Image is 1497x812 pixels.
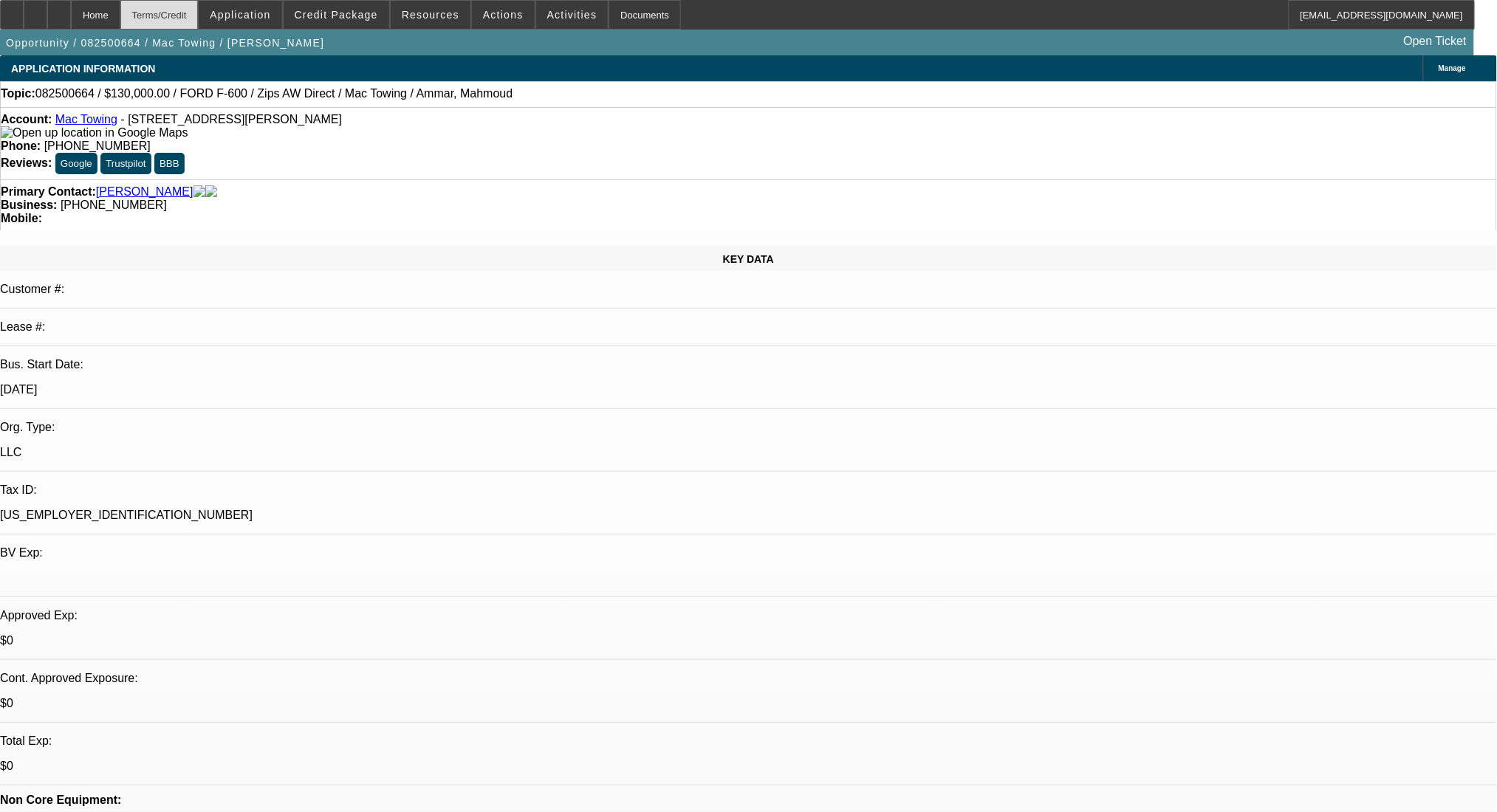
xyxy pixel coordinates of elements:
[61,199,167,211] span: [PHONE_NUMBER]
[199,1,281,29] button: Application
[1439,64,1466,72] span: Manage
[1,199,57,211] strong: Business:
[1,113,52,125] strong: Account:
[723,253,774,265] span: KEY DATA
[6,37,324,49] span: Opportunity / 082500664 / Mac Towing / [PERSON_NAME]
[205,185,217,199] img: linkedin-icon.png
[483,9,524,21] span: Actions
[1,126,188,139] a: View Google Maps
[1,87,35,100] strong: Topic:
[1398,29,1473,54] a: Open Ticket
[44,140,151,152] span: [PHONE_NUMBER]
[154,153,185,174] button: BBB
[55,113,117,125] a: Mac Towing
[391,1,470,29] button: Resources
[193,185,205,199] img: facebook-icon.png
[35,87,513,100] span: 082500664 / $130,000.00 / FORD F-600 / Zips AW Direct / Mac Towing / Ammar, Mahmoud
[100,153,151,174] button: Trustpilot
[1,185,96,199] strong: Primary Contact:
[1,140,41,152] strong: Phone:
[55,153,97,174] button: Google
[472,1,535,29] button: Actions
[402,9,459,21] span: Resources
[11,63,155,75] span: APPLICATION INFORMATION
[1,212,42,224] strong: Mobile:
[295,9,378,21] span: Credit Package
[547,9,597,21] span: Activities
[120,113,342,125] span: - [STREET_ADDRESS][PERSON_NAME]
[536,1,609,29] button: Activities
[1,156,52,169] strong: Reviews:
[210,9,270,21] span: Application
[96,185,193,199] a: [PERSON_NAME]
[1,126,188,140] img: Open up location in Google Maps
[284,1,389,29] button: Credit Package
